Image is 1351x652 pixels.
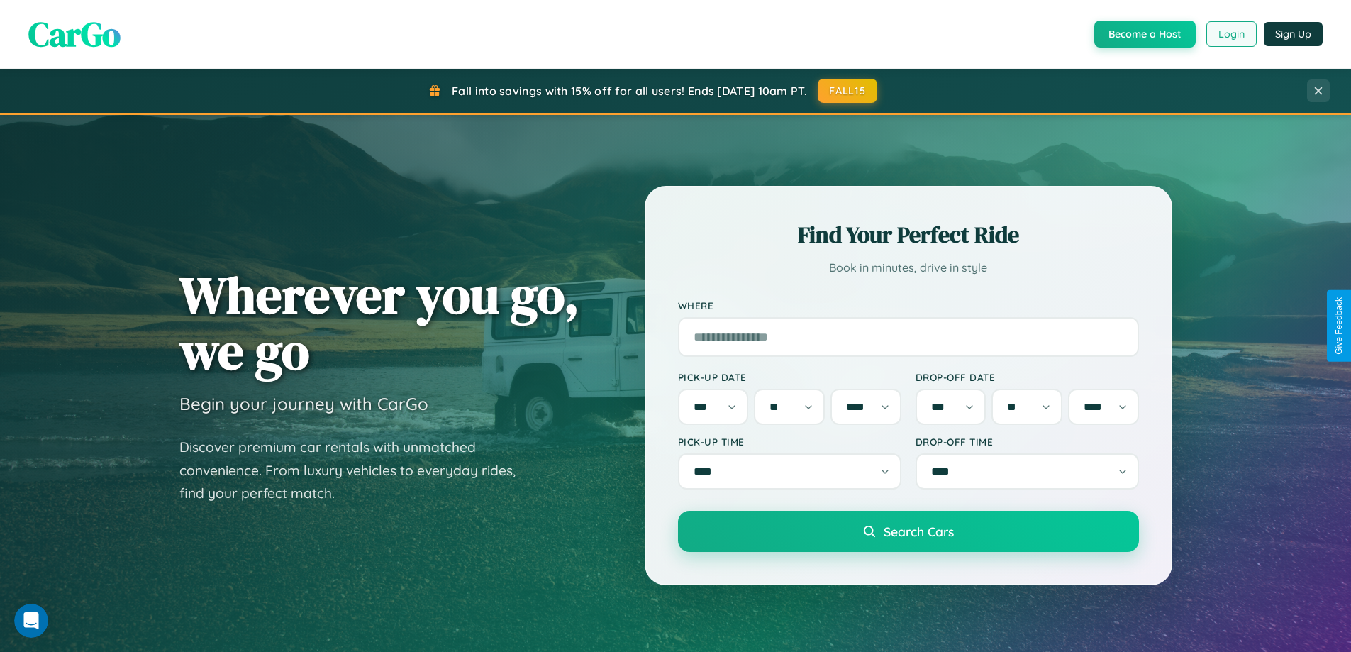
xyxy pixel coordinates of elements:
label: Pick-up Date [678,371,901,383]
button: Login [1206,21,1257,47]
span: Search Cars [884,524,954,539]
label: Where [678,299,1139,311]
label: Drop-off Time [916,436,1139,448]
iframe: Intercom live chat [14,604,48,638]
span: CarGo [28,11,121,57]
p: Book in minutes, drive in style [678,258,1139,278]
label: Drop-off Date [916,371,1139,383]
button: Sign Up [1264,22,1323,46]
button: Become a Host [1094,21,1196,48]
label: Pick-up Time [678,436,901,448]
p: Discover premium car rentals with unmatched convenience. From luxury vehicles to everyday rides, ... [179,436,534,505]
button: FALL15 [818,79,877,103]
span: Fall into savings with 15% off for all users! Ends [DATE] 10am PT. [452,84,807,98]
h1: Wherever you go, we go [179,267,579,379]
h3: Begin your journey with CarGo [179,393,428,414]
button: Search Cars [678,511,1139,552]
h2: Find Your Perfect Ride [678,219,1139,250]
div: Give Feedback [1334,297,1344,355]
